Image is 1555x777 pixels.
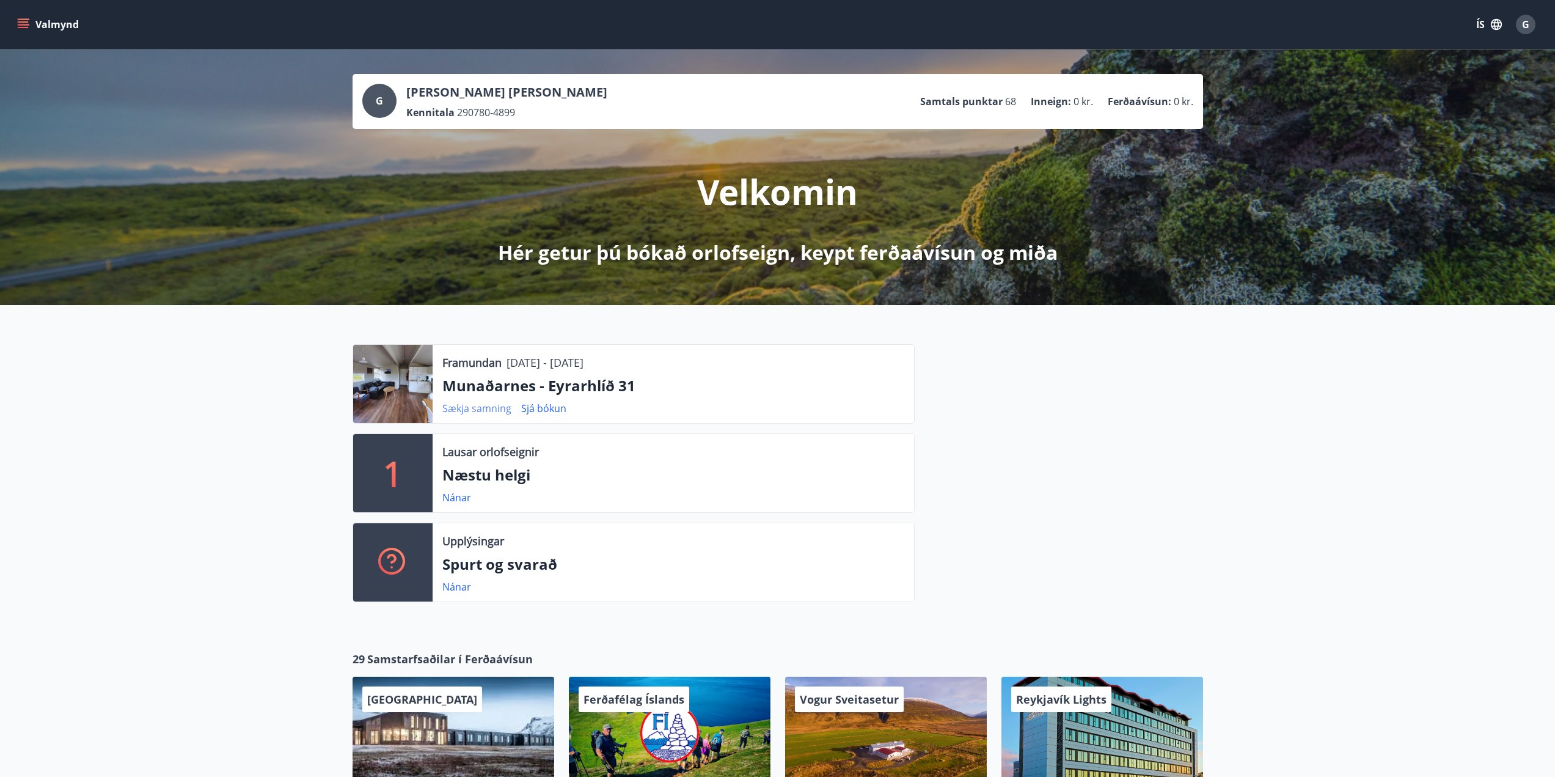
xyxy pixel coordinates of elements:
[1031,95,1071,108] p: Inneign :
[697,168,858,215] p: Velkomin
[1016,692,1107,707] span: Reykjavík Lights
[1511,10,1540,39] button: G
[353,651,365,667] span: 29
[406,106,455,119] p: Kennitala
[1074,95,1093,108] span: 0 kr.
[376,94,383,108] span: G
[383,450,403,496] p: 1
[1108,95,1171,108] p: Ferðaávísun :
[442,533,504,549] p: Upplýsingar
[507,355,584,370] p: [DATE] - [DATE]
[498,239,1058,266] p: Hér getur þú bókað orlofseign, keypt ferðaávísun og miða
[521,402,566,415] a: Sjá bókun
[442,491,471,504] a: Nánar
[442,465,904,485] p: Næstu helgi
[442,580,471,594] a: Nánar
[457,106,515,119] span: 290780-4899
[442,375,904,396] p: Munaðarnes - Eyrarhlíð 31
[442,554,904,575] p: Spurt og svarað
[1174,95,1193,108] span: 0 kr.
[1469,13,1509,35] button: ÍS
[367,692,477,707] span: [GEOGRAPHIC_DATA]
[442,402,511,415] a: Sækja samning
[442,444,539,460] p: Lausar orlofseignir
[1522,18,1529,31] span: G
[920,95,1003,108] p: Samtals punktar
[442,355,502,370] p: Framundan
[367,651,533,667] span: Samstarfsaðilar í Ferðaávísun
[15,13,84,35] button: menu
[1005,95,1016,108] span: 68
[406,84,607,101] p: [PERSON_NAME] [PERSON_NAME]
[584,692,684,707] span: Ferðafélag Íslands
[800,692,899,707] span: Vogur Sveitasetur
